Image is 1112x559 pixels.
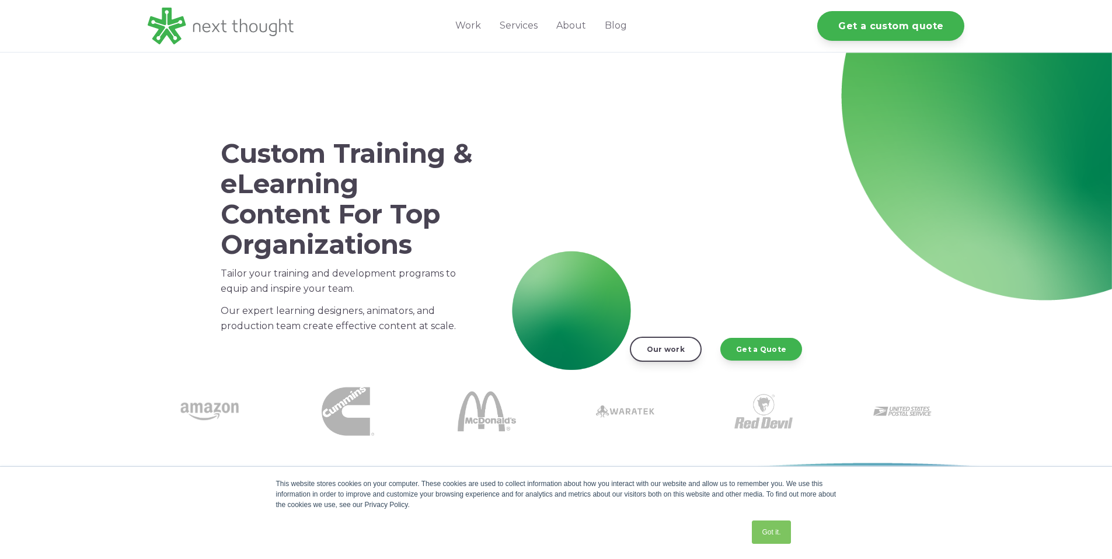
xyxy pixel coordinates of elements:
[221,303,473,334] p: Our expert learning designers, animators, and production team create effective content at scale.
[817,11,964,41] a: Get a custom quote
[752,520,790,544] a: Got it.
[276,478,836,510] div: This website stores cookies on your computer. These cookies are used to collect information about...
[873,382,932,441] img: USPS
[221,266,473,296] p: Tailor your training and development programs to equip and inspire your team.
[630,337,702,361] a: Our work
[322,385,374,438] img: Cummins
[180,382,239,441] img: amazon-1
[596,382,654,441] img: Waratek logo
[537,128,887,326] iframe: NextThought Reel
[458,382,516,441] img: McDonalds 1
[148,8,294,44] img: LG - NextThought Logo
[221,138,473,259] h1: Custom Training & eLearning Content For Top Organizations
[734,382,793,441] img: Red Devil
[720,338,802,360] a: Get a Quote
